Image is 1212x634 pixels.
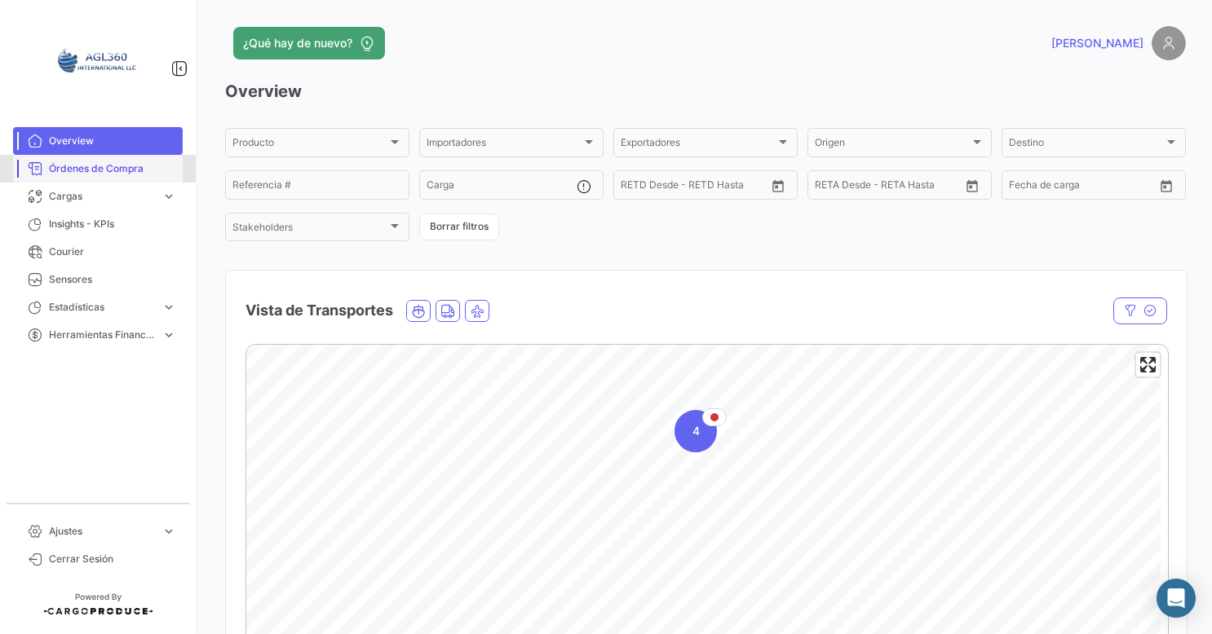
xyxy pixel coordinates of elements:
span: Sensores [49,272,176,287]
a: Insights - KPIs [13,210,183,238]
span: Importadores [427,139,582,151]
img: placeholder-user.png [1152,26,1186,60]
span: Cargas [49,189,155,204]
a: Órdenes de Compra [13,155,183,183]
span: Órdenes de Compra [49,161,176,176]
div: Abrir Intercom Messenger [1157,579,1196,618]
span: expand_more [161,524,176,539]
button: Borrar filtros [419,214,499,240]
button: Ocean [407,301,430,321]
button: Open calendar [960,174,984,198]
button: Air [466,301,489,321]
input: Hasta [661,182,731,193]
span: Origen [815,139,970,151]
button: ¿Qué hay de nuevo? [233,27,385,59]
h3: Overview [225,80,1186,103]
button: Open calendar [766,174,790,198]
span: Destino [1009,139,1164,151]
a: Sensores [13,266,183,293]
div: Map marker [675,410,717,452]
img: 64a6efb6-309f-488a-b1f1-3442125ebd42.png [57,20,139,101]
a: Courier [13,238,183,266]
input: Hasta [1050,182,1119,193]
input: Desde [621,182,650,193]
span: Ajustes [49,524,155,539]
span: Insights - KPIs [49,217,176,231]
span: Herramientas Financieras [49,328,155,342]
span: Exportadores [621,139,776,151]
span: Cerrar Sesión [49,552,176,566]
span: ¿Qué hay de nuevo? [243,35,352,51]
input: Desde [815,182,844,193]
span: Estadísticas [49,300,155,315]
span: Producto [232,139,387,151]
a: Overview [13,127,183,155]
input: Hasta [856,182,925,193]
button: Open calendar [1154,174,1179,198]
span: expand_more [161,189,176,204]
span: Overview [49,134,176,148]
button: Land [436,301,459,321]
span: expand_more [161,300,176,315]
span: [PERSON_NAME] [1051,35,1143,51]
span: expand_more [161,328,176,342]
span: 4 [692,423,700,439]
span: Stakeholders [232,224,387,236]
button: Enter fullscreen [1136,353,1160,376]
span: Courier [49,244,176,259]
h4: Vista de Transportes [245,299,393,322]
input: Desde [1009,182,1038,193]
